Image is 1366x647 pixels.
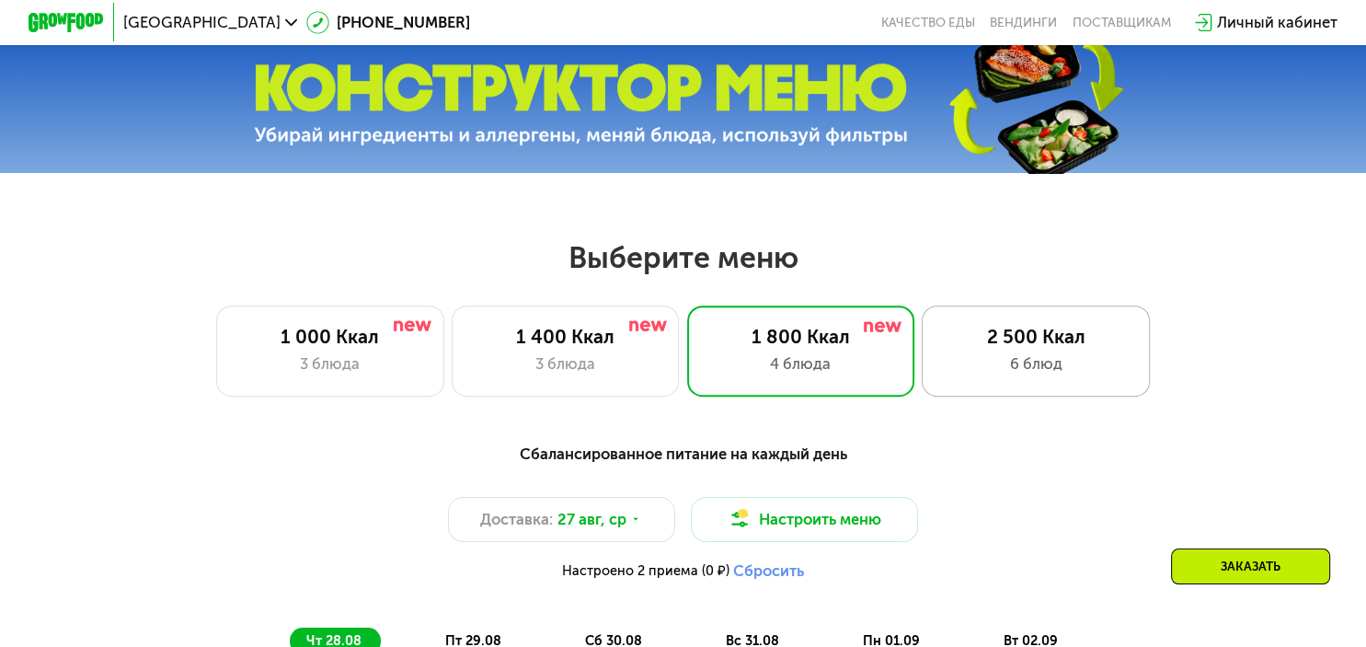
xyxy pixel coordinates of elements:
div: 6 блюд [942,352,1130,375]
div: Личный кабинет [1217,11,1337,34]
span: 27 авг, ср [557,508,626,531]
span: [GEOGRAPHIC_DATA] [123,15,281,30]
div: 1 000 Ккал [236,326,424,349]
div: поставщикам [1073,15,1171,30]
a: Вендинги [990,15,1057,30]
div: 2 500 Ккал [942,326,1130,349]
div: 3 блюда [236,352,424,375]
button: Сбросить [733,561,804,581]
h2: Выберите меню [61,239,1305,276]
div: 1 800 Ккал [706,326,894,349]
button: Настроить меню [691,497,919,543]
div: Заказать [1171,549,1330,584]
span: Доставка: [480,508,553,531]
div: 3 блюда [472,352,660,375]
div: 4 блюда [706,352,894,375]
div: Сбалансированное питание на каждый день [121,443,1245,467]
a: [PHONE_NUMBER] [306,11,470,34]
span: Настроено 2 приема (0 ₽) [562,564,729,577]
div: 1 400 Ккал [472,326,660,349]
a: Качество еды [881,15,975,30]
